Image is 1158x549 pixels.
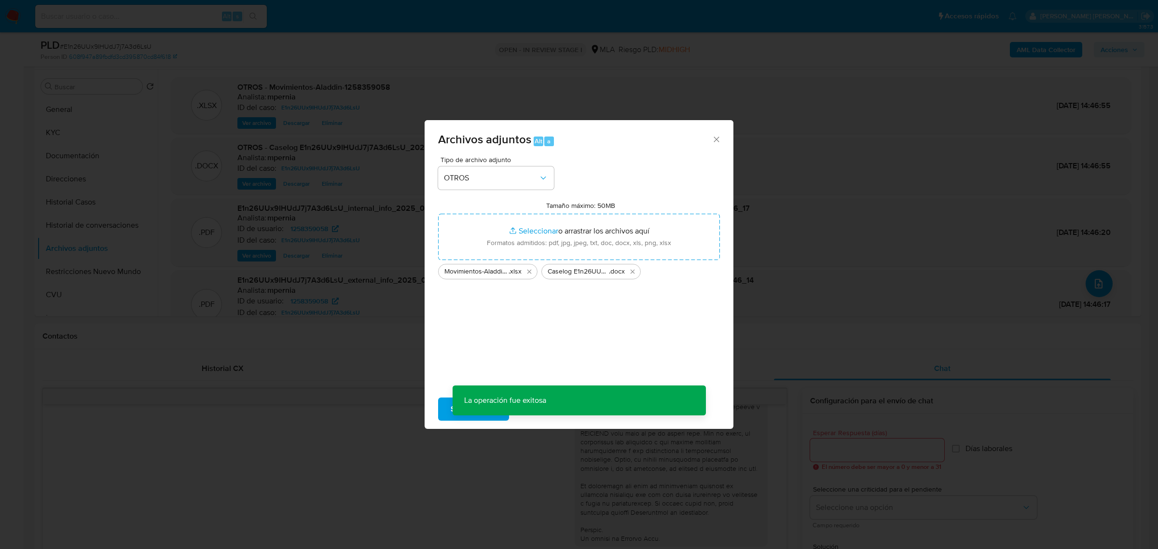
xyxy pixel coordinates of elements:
[444,267,509,276] span: Movimientos-Aladdin-1258359058
[524,266,535,277] button: Eliminar Movimientos-Aladdin-1258359058.xlsx
[444,173,538,183] span: OTROS
[546,201,615,210] label: Tamaño máximo: 50MB
[509,267,522,276] span: .xlsx
[441,156,556,163] span: Tipo de archivo adjunto
[609,267,625,276] span: .docx
[547,137,551,146] span: a
[627,266,638,277] button: Eliminar Caselog E1n26UUx9IHUdJ7j7A3d6LsU_2025_08_19_04_33_59.docx
[712,135,720,143] button: Cerrar
[438,131,531,148] span: Archivos adjuntos
[535,137,542,146] span: Alt
[438,166,554,190] button: OTROS
[453,385,558,415] p: La operación fue exitosa
[451,398,496,420] span: Subir archivo
[525,398,557,420] span: Cancelar
[548,267,609,276] span: Caselog E1n26UUx9IHUdJ7j7A3d6LsU_2025_08_19_04_33_59
[438,398,509,421] button: Subir archivo
[438,260,720,279] ul: Archivos seleccionados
